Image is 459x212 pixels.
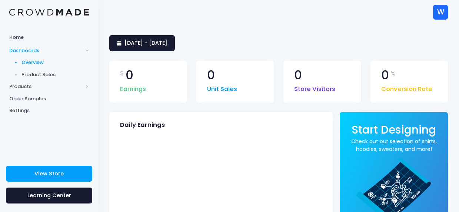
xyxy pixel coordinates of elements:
div: W [433,5,448,20]
a: Check out our selection of shirts, hoodies, sweaters, and more! [351,138,437,153]
span: 0 [381,69,389,81]
img: Logo [9,9,89,16]
span: Order Samples [9,95,89,102]
span: [DATE] - [DATE] [124,39,167,47]
span: 0 [207,69,215,81]
span: Products [9,83,83,90]
span: Product Sales [21,71,89,78]
span: Store Visitors [294,81,335,94]
span: 0 [294,69,302,81]
span: Start Designing [352,122,436,137]
span: Overview [21,59,89,66]
span: Earnings [120,81,146,94]
span: View Store [34,170,64,177]
span: 0 [126,69,133,81]
span: Unit Sales [207,81,237,94]
span: Settings [9,107,89,114]
a: [DATE] - [DATE] [109,35,175,51]
span: $ [120,69,124,78]
a: View Store [6,166,92,182]
a: Start Designing [352,128,436,135]
span: Conversion Rate [381,81,432,94]
span: Home [9,34,89,41]
span: Daily Earnings [120,121,165,129]
span: Dashboards [9,47,83,54]
span: % [390,69,396,78]
a: Learning Center [6,188,92,203]
span: Learning Center [27,192,71,199]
